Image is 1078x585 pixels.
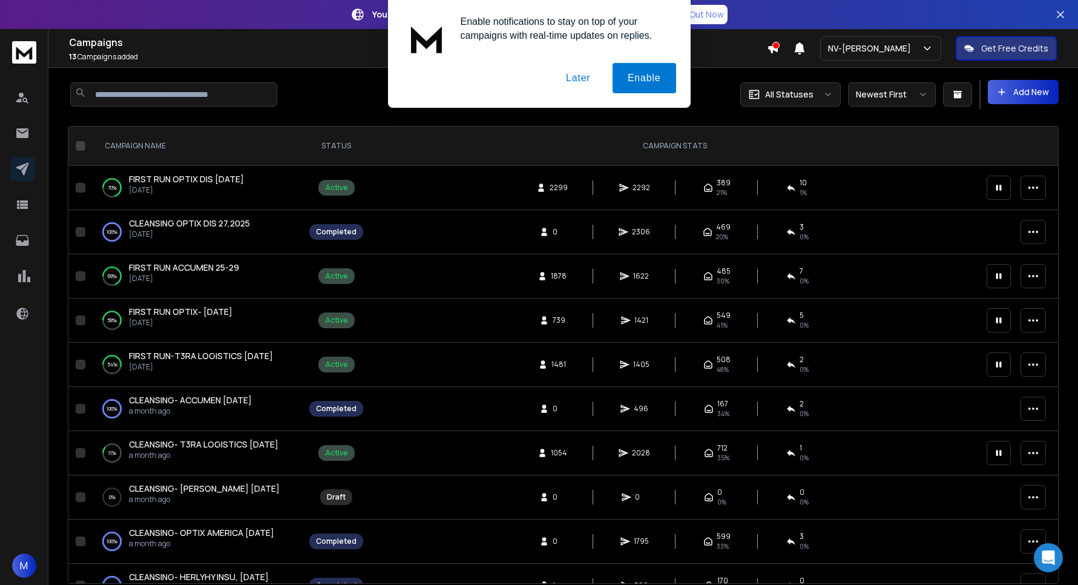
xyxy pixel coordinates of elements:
span: 48 % [717,365,729,374]
div: Completed [316,404,357,414]
span: 5 [800,311,804,320]
div: Completed [316,537,357,546]
span: 1622 [633,271,649,281]
span: 0 [553,537,565,546]
p: [DATE] [129,230,250,239]
p: 70 % [108,182,117,194]
span: FIRST RUN ACCUMEN 25-29 [129,262,239,273]
span: 0 % [800,320,809,330]
span: 2 [800,355,804,365]
span: 2299 [550,183,568,193]
td: 70%FIRST RUN OPTIX DIS [DATE][DATE] [90,166,302,210]
span: CLEANSING- OPTIX AMERICA [DATE] [129,527,274,538]
span: 0 [635,492,647,502]
button: M [12,554,36,578]
span: 1795 [634,537,649,546]
span: 469 [716,222,731,232]
a: FIRST RUN OPTIX DIS [DATE] [129,173,244,185]
div: Enable notifications to stay on top of your campaigns with real-time updates on replies. [451,15,676,42]
span: 7 [800,266,803,276]
div: Active [325,271,348,281]
span: 41 % [717,320,728,330]
a: FIRST RUN OPTIX- [DATE] [129,306,232,318]
img: notification icon [403,15,451,63]
a: CLEANSING- HERLYHY INSU, [DATE] [129,571,269,583]
span: 0 % [800,276,809,286]
span: 1878 [551,271,567,281]
span: 0 [553,227,565,237]
span: 3 [800,222,804,232]
div: Draft [327,492,346,502]
span: 739 [553,316,565,325]
a: CLEANSING- ACCUMEN [DATE] [129,394,252,406]
p: 100 % [107,403,117,415]
div: Active [325,448,348,458]
span: 1054 [551,448,567,458]
span: CLEANSING- HERLYHY INSU, [DATE] [129,571,269,583]
span: 1405 [633,360,649,369]
span: CLEANSING- ACCUMEN [DATE] [129,394,252,406]
div: Active [325,360,348,369]
div: Completed [316,227,357,237]
th: CAMPAIGN NAME [90,127,302,166]
div: Active [325,183,348,193]
a: CLEANSING OPTIX DIS 27,2025 [129,217,250,230]
td: 100%CLEANSING- OPTIX AMERICA [DATE]a month ago [90,520,302,564]
button: Enable [613,63,676,93]
span: 0 % [800,365,809,374]
a: CLEANSING- OPTIX AMERICA [DATE] [129,527,274,539]
p: [DATE] [129,185,244,195]
span: 21 % [717,188,727,197]
span: 485 [717,266,731,276]
td: 100%CLEANSING- ACCUMEN [DATE]a month ago [90,387,302,431]
p: 58 % [107,314,117,326]
td: 58%FIRST RUN OPTIX- [DATE][DATE] [90,299,302,343]
div: Active [325,316,348,325]
span: 599 [717,532,731,541]
span: 389 [717,178,731,188]
span: 0 [553,404,565,414]
span: 508 [717,355,731,365]
p: a month ago [129,539,274,549]
span: 1 [800,443,802,453]
span: 20 % [716,232,728,242]
span: FIRST RUN-T3RA LOGISTICS [DATE] [129,350,273,362]
p: 54 % [107,359,117,371]
span: 0 % [800,232,809,242]
span: 0 % [800,541,809,551]
p: 11 % [108,447,116,459]
span: 496 [634,404,648,414]
span: 2028 [632,448,650,458]
td: 100%CLEANSING OPTIX DIS 27,2025[DATE] [90,210,302,254]
a: FIRST RUN ACCUMEN 25-29 [129,262,239,274]
td: 11%CLEANSING- T3RA LOGISTICS [DATE]a month ago [90,431,302,475]
span: 0 [800,487,804,497]
p: a month ago [129,406,252,416]
td: 0%CLEANSING- [PERSON_NAME] [DATE]a month ago [90,475,302,520]
td: 69%FIRST RUN ACCUMEN 25-29[DATE] [90,254,302,299]
span: 0 % [800,409,809,418]
a: CLEANSING- [PERSON_NAME] [DATE] [129,483,280,495]
a: CLEANSING- T3RA LOGISTICS [DATE] [129,438,278,451]
p: [DATE] [129,318,232,328]
span: 30 % [717,276,729,286]
p: 100 % [107,535,117,547]
button: Later [551,63,605,93]
span: 10 [800,178,807,188]
span: 0% [717,497,726,507]
span: 712 [717,443,728,453]
span: 0 [717,487,722,497]
p: 100 % [107,226,117,238]
span: 2 [800,399,804,409]
span: 1421 [634,316,648,325]
th: CAMPAIGN STATS [370,127,979,166]
p: a month ago [129,495,280,504]
span: 167 [717,399,728,409]
span: 0% [800,497,809,507]
p: [DATE] [129,274,239,283]
div: Open Intercom Messenger [1034,543,1063,572]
